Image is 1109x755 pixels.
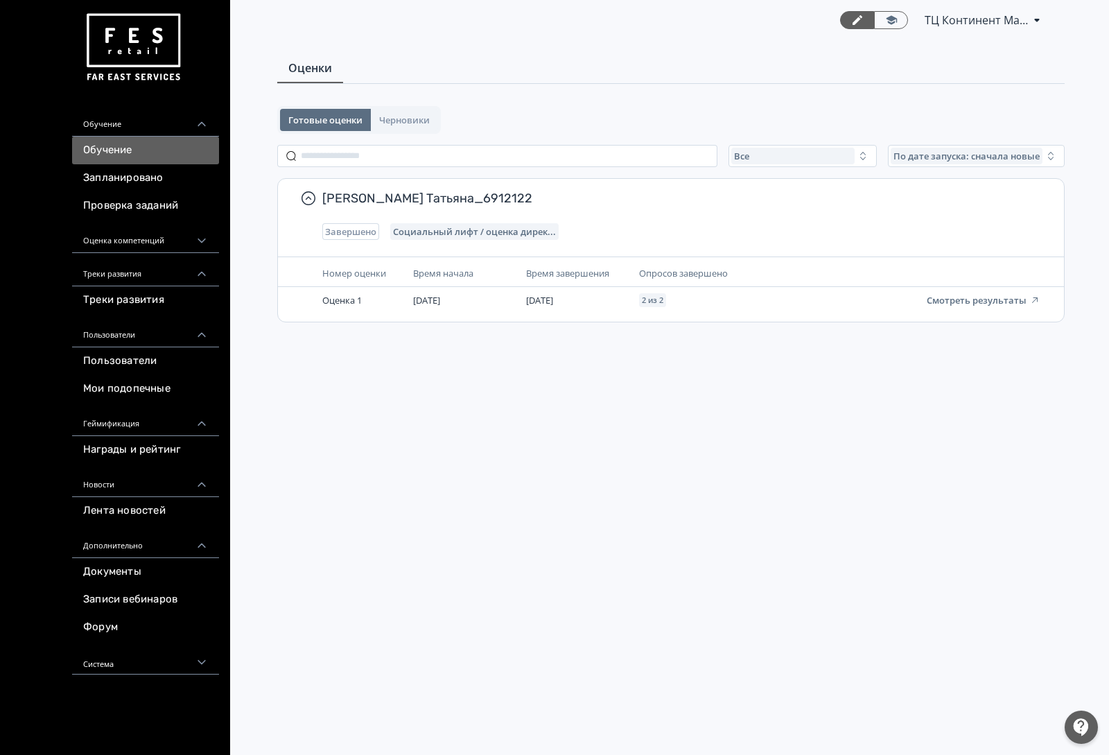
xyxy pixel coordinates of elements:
[371,109,438,131] button: Черновики
[288,60,332,76] span: Оценки
[72,137,219,164] a: Обучение
[72,497,219,525] a: Лента новостей
[526,267,609,279] span: Время завершения
[72,558,219,586] a: Документы
[72,192,219,220] a: Проверка заданий
[72,436,219,464] a: Награды и рейтинг
[72,641,219,675] div: Система
[83,8,183,87] img: https://files.teachbase.ru/system/account/57463/logo/medium-936fc5084dd2c598f50a98b9cbe0469a.png
[874,11,908,29] a: Переключиться в режим ученика
[893,150,1040,162] span: По дате запуска: сначала новые
[642,296,663,304] span: 2 из 2
[72,375,219,403] a: Мои подопечные
[72,253,219,286] div: Треки развития
[888,145,1065,167] button: По дате запуска: сначала новые
[322,190,1031,207] span: [PERSON_NAME] Татьяна_6912122
[72,314,219,347] div: Пользователи
[925,12,1029,28] span: ТЦ Континент Магнитогорск RE 6912122
[413,294,440,306] span: [DATE]
[72,464,219,497] div: Новости
[325,226,376,237] span: Завершено
[322,294,362,306] span: Оценка 1
[72,403,219,436] div: Геймификация
[72,525,219,558] div: Дополнительно
[72,164,219,192] a: Запланировано
[927,295,1040,306] button: Смотреть результаты
[72,347,219,375] a: Пользователи
[322,267,386,279] span: Номер оценки
[280,109,371,131] button: Готовые оценки
[927,293,1040,306] a: Смотреть результаты
[288,114,363,125] span: Готовые оценки
[393,226,556,237] span: Социальный лифт / оценка директора магазина
[728,145,877,167] button: Все
[734,150,749,162] span: Все
[72,286,219,314] a: Треки развития
[526,294,553,306] span: [DATE]
[639,267,728,279] span: Опросов завершено
[379,114,430,125] span: Черновики
[413,267,473,279] span: Время начала
[72,220,219,253] div: Оценка компетенций
[72,103,219,137] div: Обучение
[72,586,219,614] a: Записи вебинаров
[72,614,219,641] a: Форум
